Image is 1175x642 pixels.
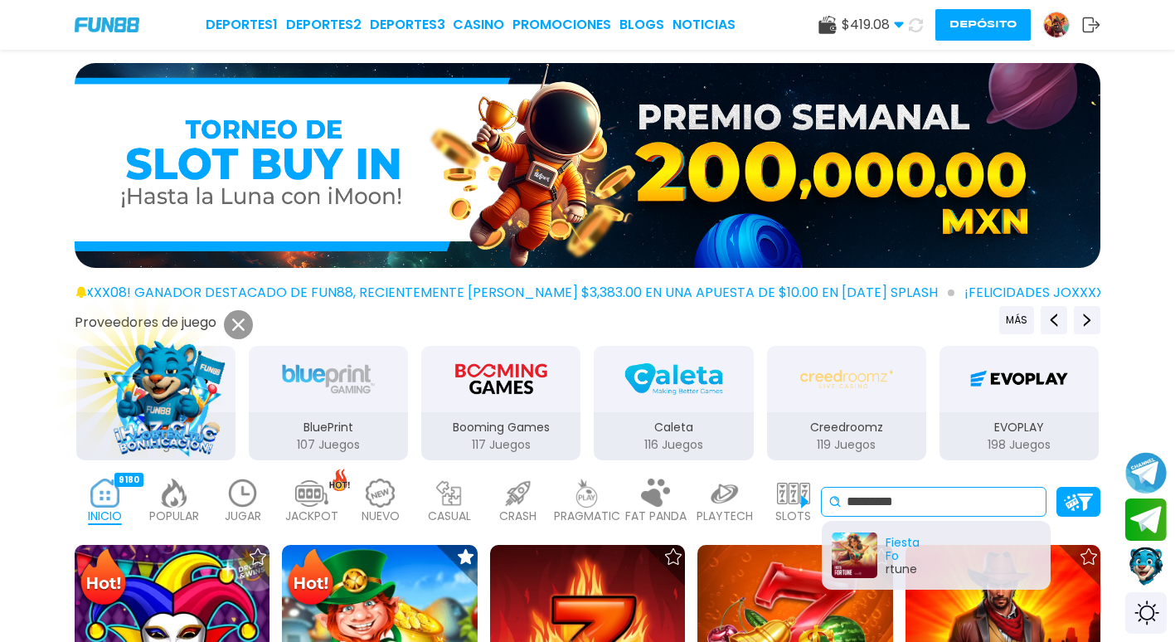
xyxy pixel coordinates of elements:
p: SLOTS [775,508,811,525]
p: CRASH [499,508,537,525]
p: EVOPLAY [940,419,1099,436]
a: Promociones [512,15,611,35]
a: CASINO [453,15,504,35]
p: Caleta [594,419,753,436]
img: fat_panda_light.webp [639,479,672,508]
img: Creedroomz [800,356,893,402]
button: Betgames [70,344,242,462]
button: BluePrint [242,344,415,462]
img: CRASH ROYALE NETWORK TOURNAMENT [75,63,1100,268]
p: CASUAL [428,508,471,525]
img: playtech_light.webp [708,479,741,508]
img: Avatar [1044,12,1069,37]
a: Avatar [1043,12,1082,38]
p: Booming Games [421,419,580,436]
button: Previous providers [999,306,1034,334]
button: Creedroomz [760,344,933,462]
img: Hot [76,547,130,611]
a: BLOGS [619,15,664,35]
img: Booming Games [449,356,553,402]
img: casual_light.webp [433,479,466,508]
img: Image Link [90,318,242,469]
button: Next providers [1074,306,1100,334]
p: PRAGMATIC [554,508,620,525]
p: BluePrint [249,419,408,436]
p: FAT PANDA [625,508,687,525]
p: JUGAR [225,508,261,525]
a: Deportes3 [370,15,445,35]
img: BluePrint [276,356,381,402]
p: 117 Juegos [421,436,580,454]
p: Creedroomz [767,419,926,436]
p: 116 Juegos [594,436,753,454]
img: jackpot_light.webp [295,479,328,508]
p: 31 Juegos [76,436,235,454]
p: 107 Juegos [249,436,408,454]
img: home_active.webp [89,479,122,508]
div: Switch theme [1125,592,1167,634]
div: 9180 [114,473,143,487]
img: pragmatic_light.webp [571,479,604,508]
p: INICIO [88,508,122,525]
img: slots_light.webp [777,479,810,508]
img: Hot [284,547,337,611]
img: crash_light.webp [502,479,535,508]
button: Booming Games [415,344,587,462]
img: Platform Filter [1064,494,1093,511]
a: Deportes1 [206,15,278,35]
p: PLAYTECH [697,508,753,525]
p: Betgames [76,419,235,436]
a: NOTICIAS [672,15,736,35]
img: new_light.webp [364,479,397,508]
button: EVOPLAY [933,344,1105,462]
p: NUEVO [362,508,400,525]
span: $ 419.08 [842,15,904,35]
button: Depósito [935,9,1031,41]
button: Previous providers [1041,306,1067,334]
button: Proveedores de juego [75,314,216,331]
button: Join telegram channel [1125,451,1167,494]
img: Company Logo [75,17,139,32]
button: Join telegram [1125,499,1167,542]
img: Caleta [621,356,726,402]
button: Caleta [587,344,760,462]
p: 119 Juegos [767,436,926,454]
img: hot [329,469,350,491]
a: Deportes2 [286,15,362,35]
img: recent_light.webp [226,479,260,508]
p: JACKPOT [285,508,338,525]
button: Contact customer service [1125,545,1167,588]
img: EVOPLAY [967,356,1071,402]
p: 198 Juegos [940,436,1099,454]
img: popular_light.webp [158,479,191,508]
p: POPULAR [149,508,199,525]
